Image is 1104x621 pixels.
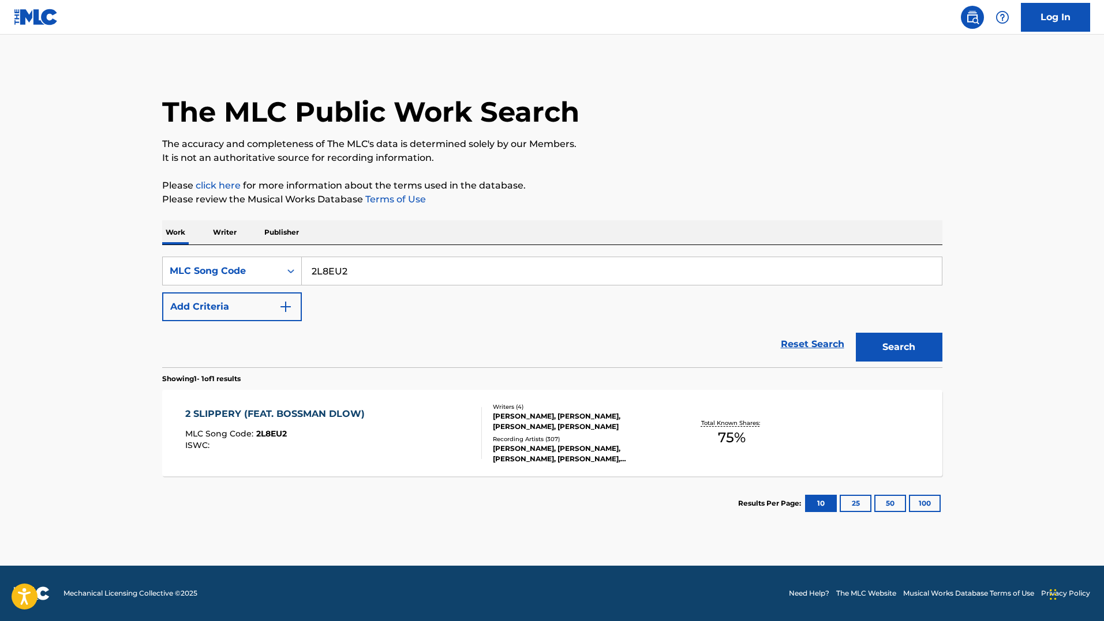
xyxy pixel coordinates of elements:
div: Drag [1050,577,1057,612]
p: Results Per Page: [738,498,804,509]
form: Search Form [162,257,942,367]
button: Search [856,333,942,362]
a: Musical Works Database Terms of Use [903,588,1034,599]
img: 9d2ae6d4665cec9f34b9.svg [279,300,293,314]
div: Writers ( 4 ) [493,402,667,411]
img: search [965,10,979,24]
p: Total Known Shares: [701,419,763,427]
button: 50 [874,495,906,512]
span: 75 % [718,427,746,448]
p: Please for more information about the terms used in the database. [162,179,942,193]
div: Help [991,6,1014,29]
iframe: Chat Widget [1046,566,1104,621]
a: Terms of Use [363,194,426,205]
p: It is not an authoritative source for recording information. [162,151,942,165]
div: 2 SLIPPERY (FEAT. BOSSMAN DLOW) [185,407,371,421]
button: 100 [909,495,941,512]
a: Need Help? [789,588,829,599]
img: MLC Logo [14,9,58,25]
p: Showing 1 - 1 of 1 results [162,374,241,384]
h1: The MLC Public Work Search [162,95,579,129]
div: Recording Artists ( 307 ) [493,435,667,443]
img: logo [14,586,50,600]
a: Public Search [961,6,984,29]
div: MLC Song Code [170,264,274,278]
a: Reset Search [775,332,850,357]
div: [PERSON_NAME], [PERSON_NAME], [PERSON_NAME], [PERSON_NAME] [493,411,667,432]
div: [PERSON_NAME], [PERSON_NAME],[PERSON_NAME], [PERSON_NAME],[PERSON_NAME], [PERSON_NAME], [PERSON_N... [493,443,667,464]
button: Add Criteria [162,292,302,321]
span: ISWC : [185,440,212,450]
a: 2 SLIPPERY (FEAT. BOSSMAN DLOW)MLC Song Code:2L8EU2ISWC:Writers (4)[PERSON_NAME], [PERSON_NAME], ... [162,390,942,476]
p: Work [162,220,189,244]
button: 25 [840,495,871,512]
p: Publisher [261,220,302,244]
a: click here [196,180,241,191]
p: The accuracy and completeness of The MLC's data is determined solely by our Members. [162,137,942,151]
span: Mechanical Licensing Collective © 2025 [63,588,197,599]
span: MLC Song Code : [185,428,256,439]
a: Privacy Policy [1041,588,1090,599]
img: help [996,10,1009,24]
span: 2L8EU2 [256,428,287,439]
button: 10 [805,495,837,512]
p: Please review the Musical Works Database [162,193,942,206]
p: Writer [209,220,240,244]
a: Log In [1021,3,1090,32]
a: The MLC Website [836,588,896,599]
